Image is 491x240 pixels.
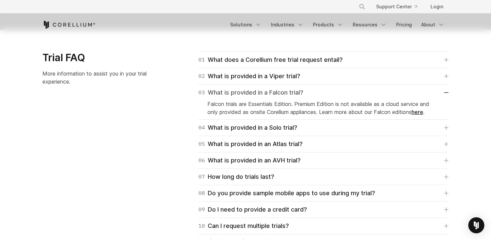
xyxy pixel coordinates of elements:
[198,72,300,81] div: What is provided in a Viper trial?
[198,172,449,182] a: 07How long do trials last?
[198,156,449,165] a: 06What is provided in an AVH trial?
[42,70,160,86] p: More information to assist you in your trial experience.
[198,55,205,65] span: 01
[207,100,440,116] p: Falcon trials are Essentials Edition. Premium Edition is not available as a cloud service and onl...
[198,189,205,198] span: 08
[198,123,205,132] span: 04
[198,172,205,182] span: 07
[198,221,205,231] span: 10
[198,55,449,65] a: 01What does a Corellium free trial request entail?
[198,55,343,65] div: What does a Corellium free trial request entail?
[351,1,449,13] div: Navigation Menu
[198,123,449,132] a: 04What is provided in a Solo trial?
[198,123,297,132] div: What is provided in a Solo trial?
[371,1,423,13] a: Support Center
[198,205,449,214] a: 09Do I need to provide a credit card?
[198,72,449,81] a: 02What is provided in a Viper trial?
[42,51,160,64] h3: Trial FAQ
[198,221,449,231] a: 10Can I request multiple trials?
[198,221,289,231] div: Can I request multiple trials?
[198,205,205,214] span: 09
[198,172,274,182] div: How long do trials last?
[198,88,205,97] span: 03
[412,109,423,115] a: here
[198,156,205,165] span: 06
[309,19,347,31] a: Products
[198,205,307,214] div: Do I need to provide a credit card?
[468,217,484,233] div: Open Intercom Messenger
[198,88,303,97] div: What is provided in a Falcon trial?
[349,19,391,31] a: Resources
[198,189,375,198] div: Do you provide sample mobile apps to use during my trial?
[198,139,449,149] a: 05What is provided in an Atlas trial?
[226,19,449,31] div: Navigation Menu
[417,19,449,31] a: About
[42,21,96,29] a: Corellium Home
[226,19,266,31] a: Solutions
[198,139,303,149] div: What is provided in an Atlas trial?
[356,1,368,13] button: Search
[392,19,416,31] a: Pricing
[198,139,205,149] span: 05
[198,156,301,165] div: What is provided in an AVH trial?
[198,88,449,97] a: 03What is provided in a Falcon trial?
[425,1,449,13] a: Login
[198,72,205,81] span: 02
[267,19,308,31] a: Industries
[198,189,449,198] a: 08Do you provide sample mobile apps to use during my trial?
